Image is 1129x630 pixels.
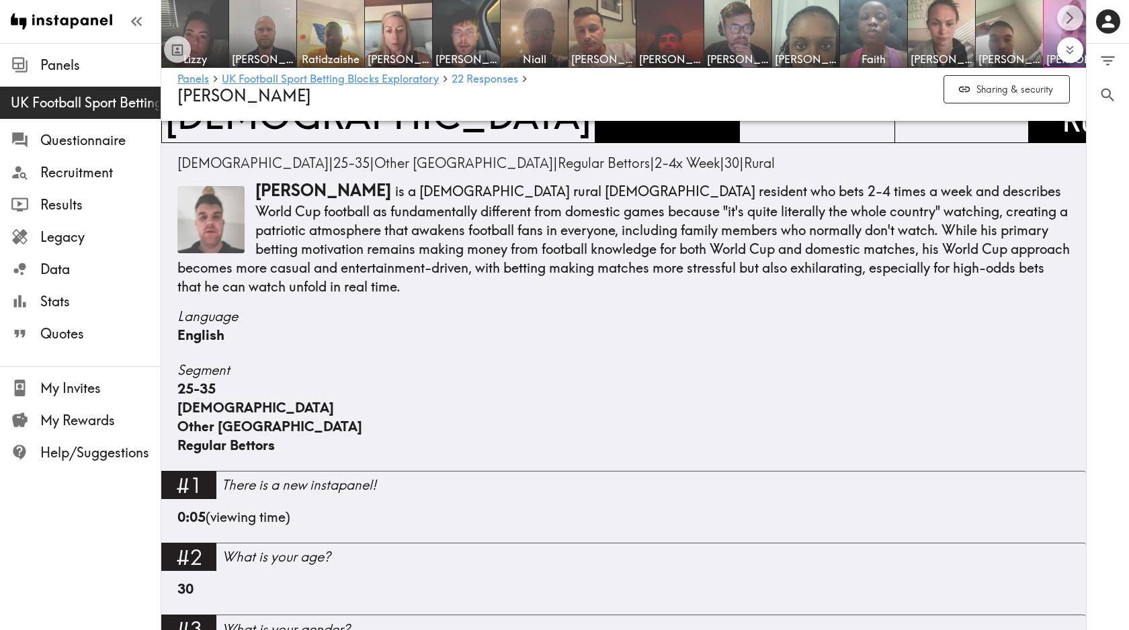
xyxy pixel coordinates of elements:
[177,418,362,435] span: Other [GEOGRAPHIC_DATA]
[40,131,161,150] span: Questionnaire
[40,56,161,75] span: Panels
[40,324,161,343] span: Quotes
[435,52,497,66] span: [PERSON_NAME]
[177,186,245,253] img: Thumbnail
[222,476,1086,494] div: There is a new instapanel!
[1087,78,1129,112] button: Search
[911,52,972,66] span: [PERSON_NAME]
[177,437,275,453] span: Regular Bettors
[775,52,837,66] span: [PERSON_NAME]
[333,154,374,171] span: |
[724,154,739,171] span: 30
[40,292,161,311] span: Stats
[744,154,775,171] span: Rural
[222,73,439,86] a: UK Football Sport Betting Blocks Exploratory
[40,260,161,279] span: Data
[40,195,161,214] span: Results
[639,52,701,66] span: Yashvardhan
[503,52,565,66] span: Niall
[978,52,1040,66] span: [PERSON_NAME]
[1099,86,1117,104] span: Search
[558,154,650,171] span: Regular Bettors
[655,154,724,171] span: |
[40,379,161,398] span: My Invites
[232,52,294,66] span: [PERSON_NAME]
[222,547,1086,566] div: What is your age?
[944,75,1070,104] button: Sharing & security
[707,52,769,66] span: [PERSON_NAME]
[1046,52,1108,66] span: [PERSON_NAME]
[177,380,216,397] span: 25-35
[177,326,224,343] span: English
[161,471,216,499] div: #1
[177,85,311,105] span: [PERSON_NAME]
[558,154,655,171] span: |
[177,154,333,171] span: |
[177,307,1070,326] span: Language
[40,411,161,430] span: My Rewards
[40,163,161,182] span: Recruitment
[177,154,329,171] span: [DEMOGRAPHIC_DATA]
[452,73,518,86] a: 22 Responses
[724,154,744,171] span: |
[333,154,370,171] span: 25-35
[1099,52,1117,70] span: Filter Responses
[255,180,391,200] span: [PERSON_NAME]
[374,154,558,171] span: |
[452,73,518,84] span: 22 Responses
[300,52,362,66] span: Ratidzaishe
[1087,44,1129,78] button: Filter Responses
[164,36,191,63] button: Toggle between responses and questions
[177,73,209,86] a: Panels
[177,361,1070,379] span: Segment
[177,580,1070,615] div: 30
[161,543,216,571] div: #2
[374,154,553,171] span: Other [GEOGRAPHIC_DATA]
[11,93,161,112] span: UK Football Sport Betting Blocks Exploratory
[177,508,1070,543] div: (viewing time)
[177,508,206,525] b: 0:05
[1057,5,1083,31] button: Scroll right
[161,471,1086,508] a: #1There is a new instapanel!
[1057,37,1083,63] button: Expand to show all items
[177,399,334,416] span: [DEMOGRAPHIC_DATA]
[161,543,1086,580] a: #2What is your age?
[40,443,161,462] span: Help/Suggestions
[655,154,720,171] span: 2-4x Week
[368,52,429,66] span: [PERSON_NAME]
[177,179,1070,296] p: is a [DEMOGRAPHIC_DATA] rural [DEMOGRAPHIC_DATA] resident who bets 2-4 times a week and describes...
[164,52,226,66] span: Lizzy
[40,228,161,246] span: Legacy
[571,52,633,66] span: [PERSON_NAME]
[843,52,905,66] span: Faith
